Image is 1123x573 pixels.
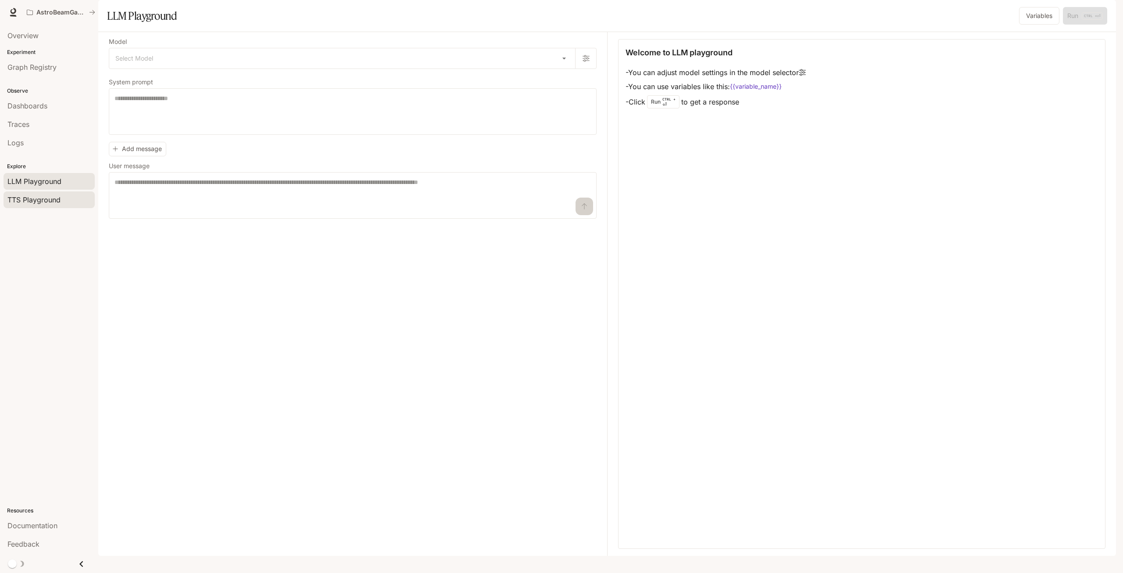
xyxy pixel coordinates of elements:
[662,97,676,102] p: CTRL +
[1019,7,1059,25] button: Variables
[730,82,782,91] code: {{variable_name}}
[115,54,153,63] span: Select Model
[626,47,733,58] p: Welcome to LLM playground
[107,7,177,25] h1: LLM Playground
[626,94,806,110] li: - Click to get a response
[109,79,153,85] p: System prompt
[662,97,676,107] p: ⏎
[626,65,806,79] li: - You can adjust model settings in the model selector
[109,39,127,45] p: Model
[23,4,99,21] button: All workspaces
[36,9,86,16] p: AstroBeamGame
[109,163,150,169] p: User message
[647,95,680,108] div: Run
[626,79,806,94] li: - You can use variables like this:
[109,48,575,68] div: Select Model
[109,142,166,156] button: Add message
